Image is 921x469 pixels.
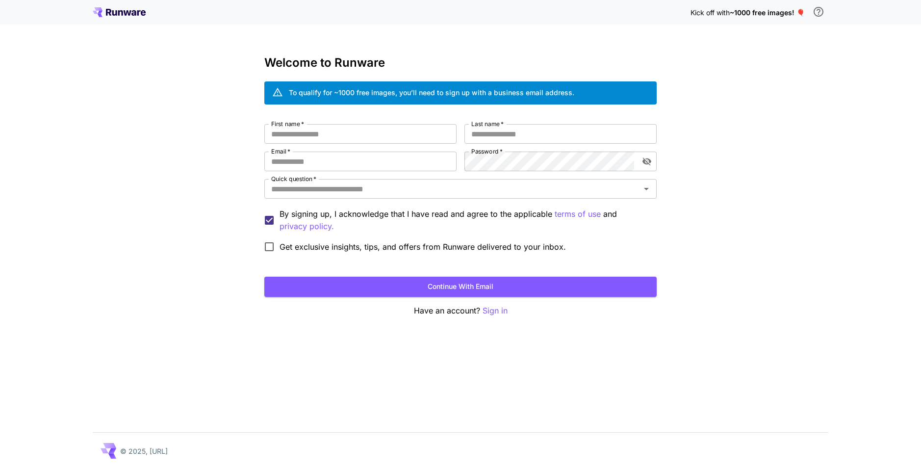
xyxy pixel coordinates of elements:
label: Last name [471,120,504,128]
h3: Welcome to Runware [264,56,657,70]
button: By signing up, I acknowledge that I have read and agree to the applicable terms of use and [280,220,334,233]
label: First name [271,120,304,128]
div: To qualify for ~1000 free images, you’ll need to sign up with a business email address. [289,87,574,98]
span: Kick off with [691,8,730,17]
label: Password [471,147,503,156]
button: Continue with email [264,277,657,297]
p: Have an account? [264,305,657,317]
button: toggle password visibility [638,153,656,170]
span: Get exclusive insights, tips, and offers from Runware delivered to your inbox. [280,241,566,253]
p: By signing up, I acknowledge that I have read and agree to the applicable and [280,208,649,233]
label: Quick question [271,175,316,183]
label: Email [271,147,290,156]
button: In order to qualify for free credit, you need to sign up with a business email address and click ... [809,2,828,22]
span: ~1000 free images! 🎈 [730,8,805,17]
button: Open [640,182,653,196]
p: terms of use [555,208,601,220]
button: By signing up, I acknowledge that I have read and agree to the applicable and privacy policy. [555,208,601,220]
p: © 2025, [URL] [120,446,168,456]
p: privacy policy. [280,220,334,233]
button: Sign in [483,305,508,317]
